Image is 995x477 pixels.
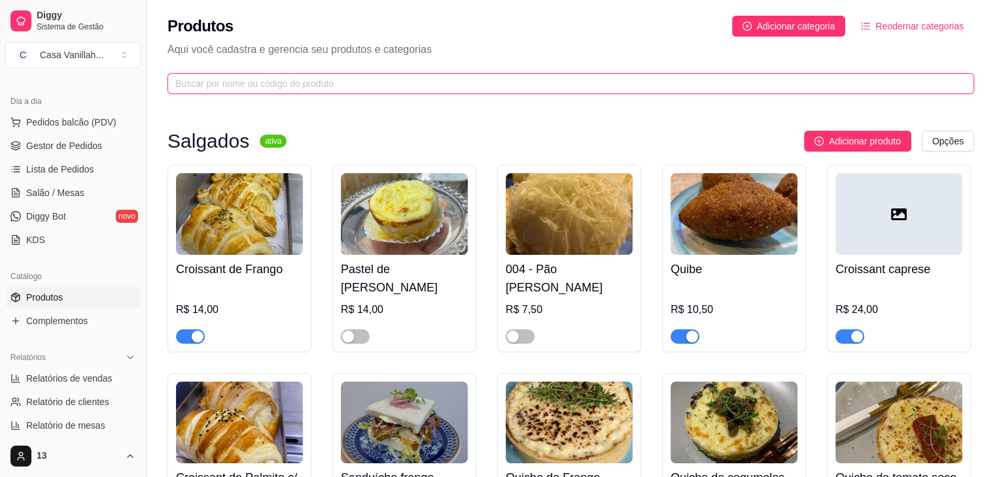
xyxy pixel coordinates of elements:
[5,206,141,227] a: Diggy Botnovo
[5,368,141,389] a: Relatórios de vendas
[742,22,752,31] span: plus-circle
[167,42,974,58] p: Aqui você cadastra e gerencia seu produtos e categorias
[5,391,141,412] a: Relatório de clientes
[850,16,974,37] button: Reodernar categorias
[506,260,633,297] h4: 004 - Pão [PERSON_NAME]
[671,260,797,278] h4: Quibe
[5,5,141,37] a: DiggySistema de Gestão
[26,116,116,129] span: Pedidos balcão (PDV)
[835,382,962,463] img: product-image
[167,133,249,149] h3: Salgados
[922,131,974,152] button: Opções
[26,291,63,304] span: Produtos
[341,382,468,463] img: product-image
[932,134,964,148] span: Opções
[506,302,633,318] div: R$ 7,50
[26,419,105,432] span: Relatório de mesas
[341,260,468,297] h4: Pastel de [PERSON_NAME]
[26,395,109,408] span: Relatório de clientes
[10,352,46,363] span: Relatórios
[757,19,835,33] span: Adicionar categoria
[37,450,120,462] span: 13
[814,137,824,146] span: plus-circle
[5,91,141,112] div: Dia a dia
[835,302,962,318] div: R$ 24,00
[260,135,287,148] sup: ativa
[835,260,962,278] h4: Croissant caprese
[671,382,797,463] img: product-image
[37,10,135,22] span: Diggy
[5,310,141,331] a: Complementos
[167,16,234,37] h2: Produtos
[176,302,303,318] div: R$ 14,00
[26,163,94,176] span: Lista de Pedidos
[5,135,141,156] a: Gestor de Pedidos
[5,42,141,68] button: Select a team
[26,186,84,199] span: Salão / Mesas
[16,48,29,61] span: C
[341,173,468,255] img: product-image
[5,266,141,287] div: Catálogo
[5,159,141,180] a: Lista de Pedidos
[176,382,303,463] img: product-image
[40,48,103,61] div: Casa Vanillah ...
[26,139,102,152] span: Gestor de Pedidos
[671,302,797,318] div: R$ 10,50
[175,76,956,91] input: Buscar por nome ou código do produto
[829,134,901,148] span: Adicionar produto
[176,173,303,255] img: product-image
[26,372,113,385] span: Relatórios de vendas
[26,314,88,327] span: Complementos
[26,233,45,246] span: KDS
[875,19,964,33] span: Reodernar categorias
[5,229,141,250] a: KDS
[176,260,303,278] h4: Croissant de Frango
[804,131,911,152] button: Adicionar produto
[671,173,797,255] img: product-image
[506,382,633,463] img: product-image
[5,415,141,436] a: Relatório de mesas
[5,182,141,203] a: Salão / Mesas
[732,16,846,37] button: Adicionar categoria
[5,287,141,308] a: Produtos
[341,302,468,318] div: R$ 14,00
[861,22,870,31] span: ordered-list
[5,112,141,133] button: Pedidos balcão (PDV)
[5,440,141,472] button: 13
[506,173,633,255] img: product-image
[37,22,135,32] span: Sistema de Gestão
[26,210,66,223] span: Diggy Bot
